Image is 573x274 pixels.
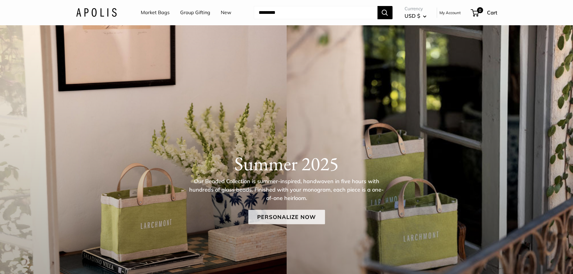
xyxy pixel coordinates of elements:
[487,9,497,16] span: Cart
[254,6,377,19] input: Search...
[76,8,117,17] img: Apolis
[377,6,393,19] button: Search
[141,8,170,17] a: Market Bags
[405,11,427,21] button: USD $
[405,13,420,19] span: USD $
[405,5,427,13] span: Currency
[76,152,497,175] h1: Summer 2025
[248,210,325,224] a: Personalize Now
[221,8,231,17] a: New
[471,8,497,17] a: 0 Cart
[180,8,210,17] a: Group Gifting
[477,7,483,13] span: 0
[439,9,461,16] a: My Account
[189,177,384,202] p: Our Beaded Collection is summer-inspired, handwoven in five hours with hundreds of glass beads. F...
